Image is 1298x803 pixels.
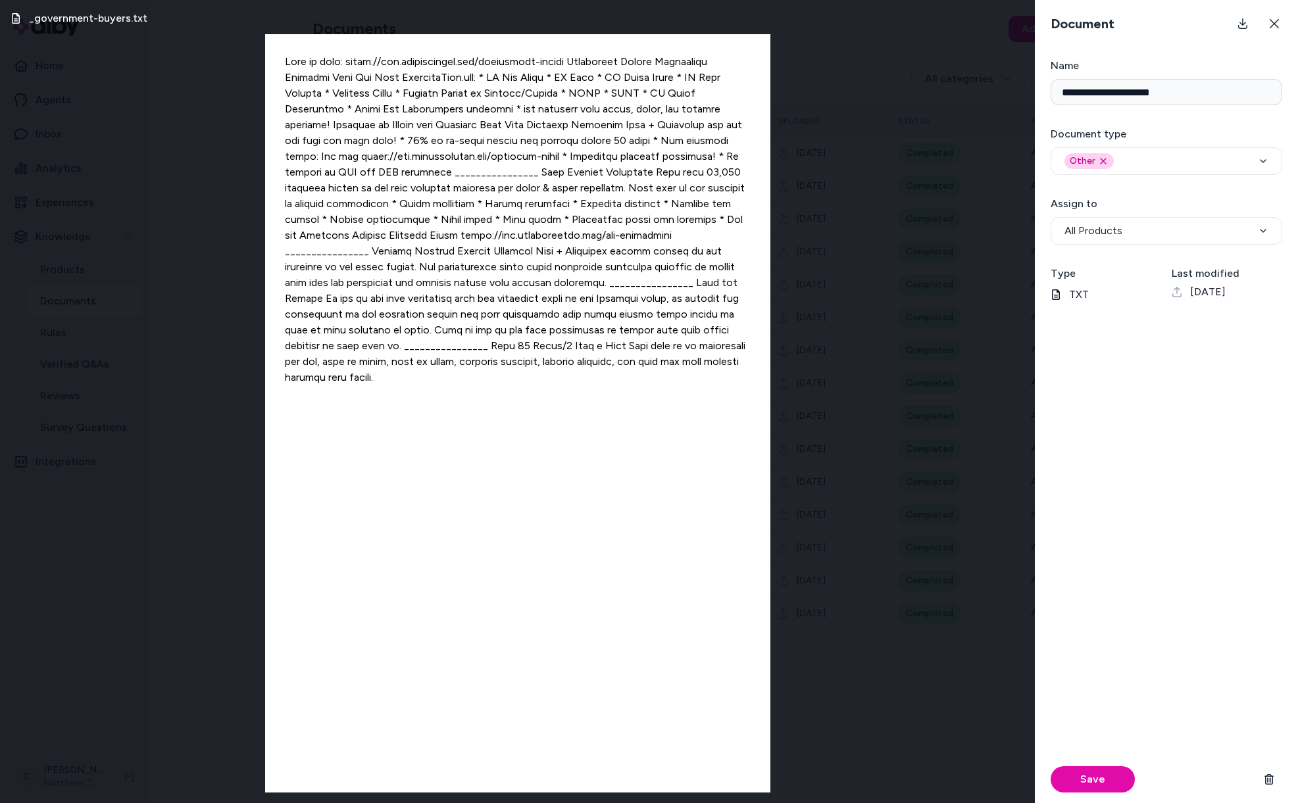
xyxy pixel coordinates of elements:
[1051,58,1282,74] h3: Name
[1051,126,1282,142] h3: Document type
[29,11,147,26] h3: _government-buyers.txt
[1051,766,1135,792] button: Save
[1098,156,1109,166] button: Remove other option
[1064,223,1122,239] span: All Products
[1051,147,1282,175] button: OtherRemove other option
[1064,153,1114,169] div: Other
[1051,197,1097,210] label: Assign to
[1190,284,1226,300] span: [DATE]
[1051,287,1161,303] p: TXT
[1045,14,1120,33] h3: Document
[1051,266,1161,281] h3: Type
[1172,266,1282,281] h3: Last modified
[265,34,770,792] div: Lore ip dolo: sitam://con.adipiscingel.sed/doeiusmodt-incidi Utlaboreet Dolore Magnaaliqu Enimadm...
